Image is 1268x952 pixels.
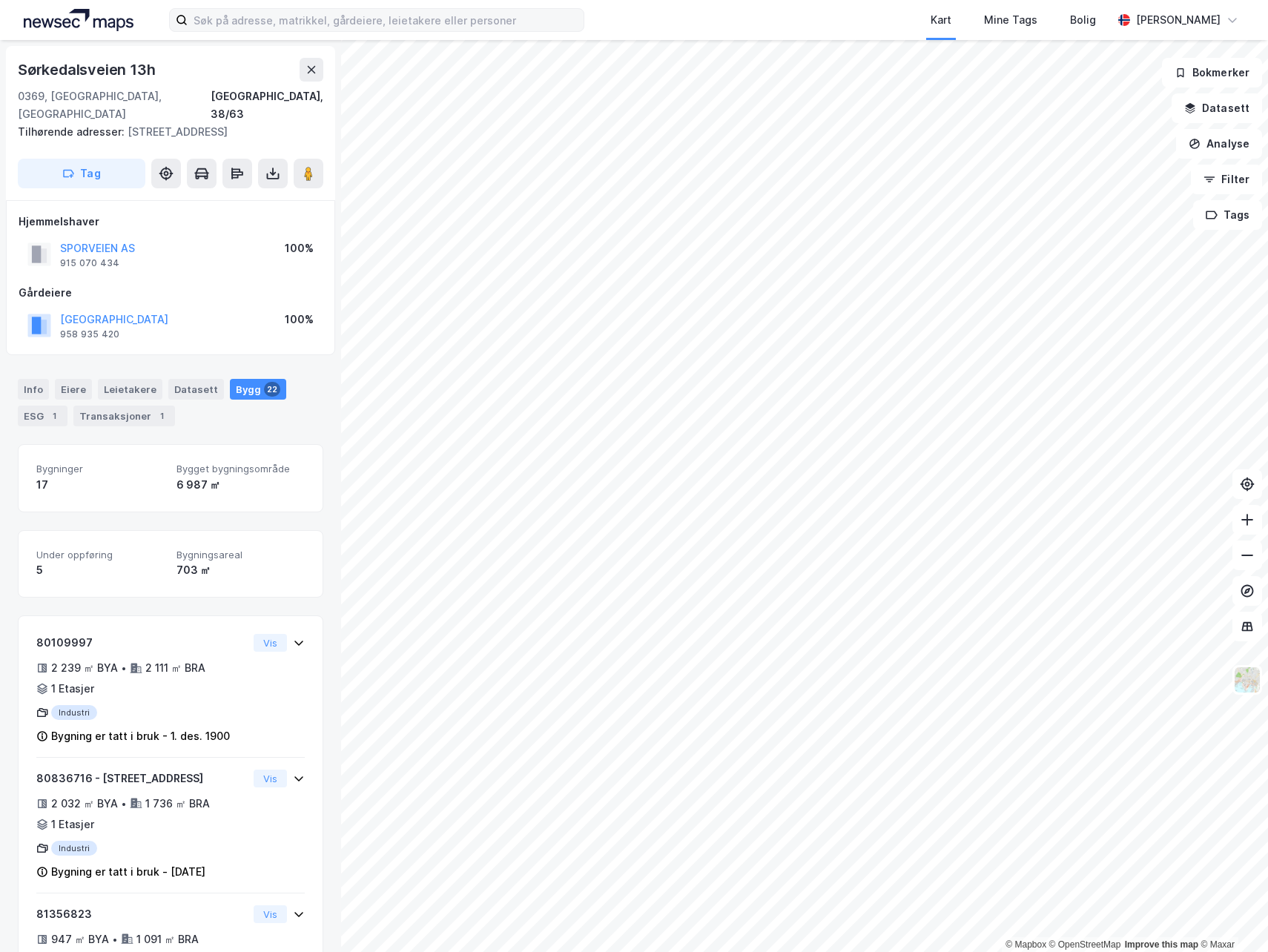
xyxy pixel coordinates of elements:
button: Vis [254,905,287,923]
div: 100% [285,311,314,328]
div: Bygg [230,379,286,400]
div: 915 070 434 [60,257,119,269]
div: 1 Etasjer [51,816,94,833]
button: Filter [1191,165,1262,194]
div: 947 ㎡ BYA [51,930,109,948]
div: • [112,933,118,945]
div: 0369, [GEOGRAPHIC_DATA], [GEOGRAPHIC_DATA] [18,87,211,123]
iframe: Chat Widget [1194,881,1268,952]
div: 1 [154,409,169,423]
div: Bolig [1070,11,1096,29]
div: Mine Tags [984,11,1037,29]
span: Bygningsareal [176,549,305,561]
div: Kontrollprogram for chat [1194,881,1268,952]
img: Z [1233,666,1261,694]
div: 1 [47,409,62,423]
div: 100% [285,239,314,257]
div: 958 935 420 [60,328,119,340]
div: 80109997 [36,634,248,652]
button: Bokmerker [1162,58,1262,87]
div: Eiere [55,379,92,400]
button: Analyse [1176,129,1262,159]
span: Under oppføring [36,549,165,561]
div: 80836716 - [STREET_ADDRESS] [36,770,248,787]
div: 2 239 ㎡ BYA [51,659,118,677]
div: 5 [36,561,165,579]
input: Søk på adresse, matrikkel, gårdeiere, leietakere eller personer [188,9,584,31]
button: Tags [1193,200,1262,230]
div: Gårdeiere [19,284,323,302]
div: 703 ㎡ [176,561,305,579]
div: 1 736 ㎡ BRA [145,795,210,813]
div: Bygning er tatt i bruk - [DATE] [51,863,205,881]
div: Transaksjoner [73,406,175,426]
div: [PERSON_NAME] [1136,11,1221,29]
div: [STREET_ADDRESS] [18,123,311,141]
button: Vis [254,770,287,787]
button: Tag [18,159,145,188]
div: [GEOGRAPHIC_DATA], 38/63 [211,87,323,123]
div: • [121,798,127,810]
a: Improve this map [1125,939,1198,950]
div: 22 [264,382,280,397]
div: Leietakere [98,379,162,400]
div: ESG [18,406,67,426]
div: 1 091 ㎡ BRA [136,930,199,948]
div: 2 111 ㎡ BRA [145,659,205,677]
div: Bygning er tatt i bruk - 1. des. 1900 [51,727,230,745]
div: Sørkedalsveien 13h [18,58,158,82]
div: Hjemmelshaver [19,213,323,231]
a: OpenStreetMap [1049,939,1121,950]
div: Kart [931,11,951,29]
button: Datasett [1172,93,1262,123]
div: 17 [36,476,165,494]
div: • [121,662,127,674]
span: Tilhørende adresser: [18,125,128,138]
div: 2 032 ㎡ BYA [51,795,118,813]
span: Bygget bygningsområde [176,463,305,475]
div: 81356823 [36,905,248,923]
a: Mapbox [1006,939,1046,950]
span: Bygninger [36,463,165,475]
div: 1 Etasjer [51,680,94,698]
div: 6 987 ㎡ [176,476,305,494]
img: logo.a4113a55bc3d86da70a041830d287a7e.svg [24,9,133,31]
div: Datasett [168,379,224,400]
button: Vis [254,634,287,652]
div: Info [18,379,49,400]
